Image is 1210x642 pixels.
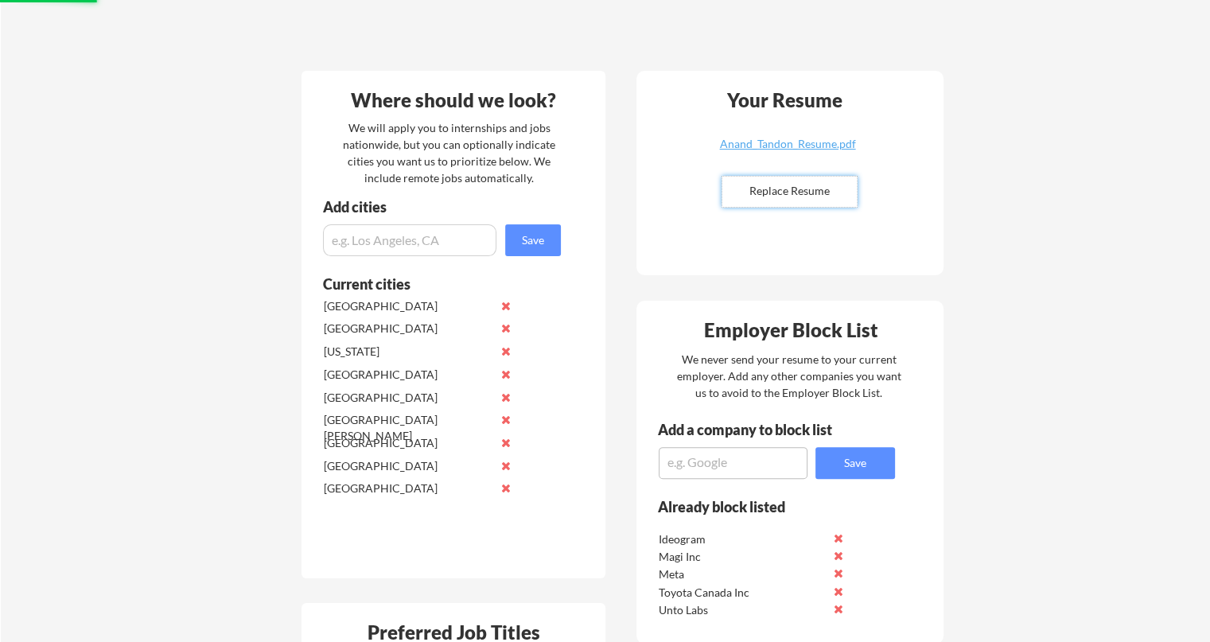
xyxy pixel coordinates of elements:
[693,138,882,150] div: Anand_Tandon_Resume.pdf
[324,458,492,474] div: [GEOGRAPHIC_DATA]
[324,412,492,443] div: [GEOGRAPHIC_DATA][PERSON_NAME]
[305,91,601,110] div: Where should we look?
[693,138,882,163] a: Anand_Tandon_Resume.pdf
[659,531,827,547] div: Ideogram
[323,224,496,256] input: e.g. Los Angeles, CA
[324,481,492,496] div: [GEOGRAPHIC_DATA]
[324,390,492,406] div: [GEOGRAPHIC_DATA]
[658,422,857,437] div: Add a company to block list
[815,447,895,479] button: Save
[324,435,492,451] div: [GEOGRAPHIC_DATA]
[323,200,565,214] div: Add cities
[305,623,601,642] div: Preferred Job Titles
[675,351,902,401] div: We never send your resume to your current employer. Add any other companies you want us to avoid ...
[706,91,863,110] div: Your Resume
[324,321,492,337] div: [GEOGRAPHIC_DATA]
[659,602,827,618] div: Unto Labs
[324,344,492,360] div: [US_STATE]
[658,500,873,514] div: Already block listed
[505,224,561,256] button: Save
[659,585,827,601] div: Toyota Canada Inc
[659,566,827,582] div: Meta
[340,119,558,186] div: We will apply you to internships and jobs nationwide, but you can optionally indicate cities you ...
[659,549,827,565] div: Magi Inc
[324,367,492,383] div: [GEOGRAPHIC_DATA]
[643,321,939,340] div: Employer Block List
[324,298,492,314] div: [GEOGRAPHIC_DATA]
[323,277,543,291] div: Current cities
